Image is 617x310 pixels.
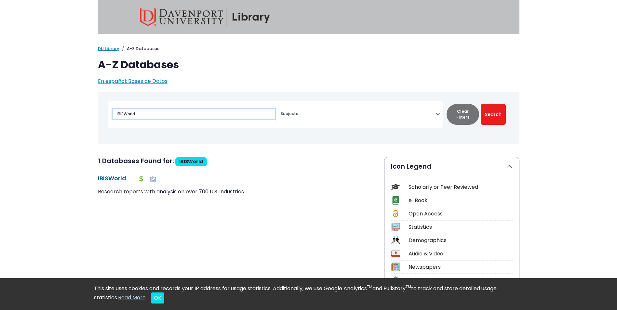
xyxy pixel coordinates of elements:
[138,175,144,182] img: Financial Report
[391,249,400,258] img: Icon Audio & Video
[140,8,270,26] img: Davenport University Library
[391,196,400,205] img: Icon e-Book
[409,183,513,191] div: Scholarly or Peer Reviewed
[409,276,513,284] div: Financial Report
[98,45,119,52] a: DU Library
[98,77,168,85] a: En español: Bases de Datos
[98,174,126,182] a: IBISWorld
[98,92,519,144] nav: Search filters
[409,237,513,244] div: Demographics
[409,197,513,204] div: e-Book
[98,45,519,52] nav: breadcrumb
[406,284,411,290] sup: TM
[98,156,174,165] span: 1 Databases Found for:
[384,157,519,175] button: Icon Legend
[119,45,159,52] li: A-Z Databases
[409,250,513,258] div: Audio & Video
[367,284,372,290] sup: TM
[409,210,513,218] div: Open Access
[151,292,164,304] button: Close
[113,109,275,119] input: Search database by title or keyword
[179,158,203,165] span: IBISWorld
[447,104,479,125] button: Clear Filters
[118,294,146,301] a: Read More
[391,276,400,285] img: Icon Financial Report
[391,236,400,245] img: Icon Demographics
[98,188,376,196] p: Research reports with analysis on over 700 U.S. industries.
[392,209,400,218] img: Icon Open Access
[391,183,400,191] img: Icon Scholarly or Peer Reviewed
[409,263,513,271] div: Newspapers
[409,223,513,231] div: Statistics
[481,104,506,125] button: Submit for Search Results
[98,58,519,71] h1: A-Z Databases
[391,223,400,231] img: Icon Statistics
[94,285,523,304] div: This site uses cookies and records your IP address for usage statistics. Additionally, we use Goo...
[150,175,156,182] img: Industry Report
[281,112,435,117] textarea: Search
[391,263,400,271] img: Icon Newspapers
